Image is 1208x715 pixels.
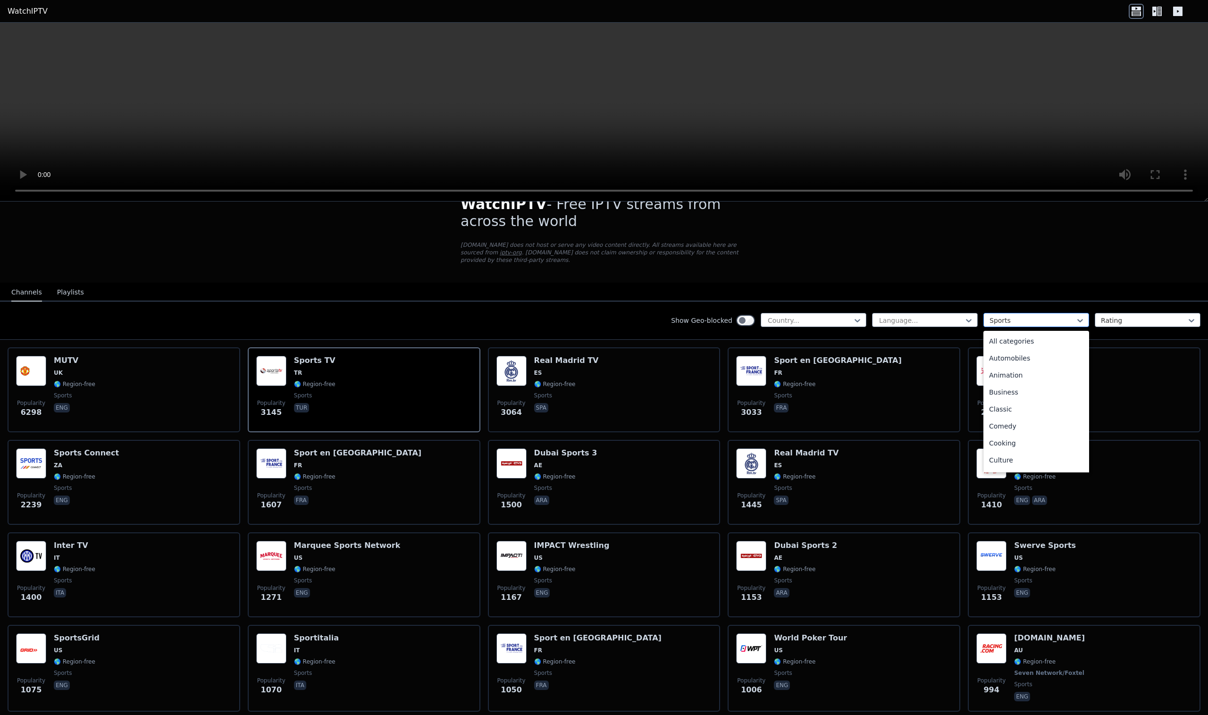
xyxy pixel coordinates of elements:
div: Comedy [983,418,1089,435]
span: Popularity [737,584,765,592]
span: sports [774,392,792,399]
span: 3064 [501,407,522,418]
div: Animation [983,367,1089,384]
span: sports [534,577,552,584]
p: eng [534,588,550,597]
span: sports [1014,484,1032,492]
p: fra [534,681,549,690]
h6: MUTV [54,356,95,365]
p: spa [534,403,548,412]
p: eng [294,588,310,597]
span: Popularity [17,492,45,499]
span: AU [1014,647,1023,654]
span: sports [774,669,792,677]
span: sports [54,392,72,399]
img: Sport en France [496,633,527,664]
span: Popularity [977,677,1006,684]
p: spa [774,496,788,505]
img: World Poker Tour [736,633,766,664]
img: Real Madrid TV [496,356,527,386]
img: Red Bull TV [976,356,1007,386]
img: Real Madrid TV [736,448,766,479]
span: 🌎 Region-free [294,380,336,388]
span: 🌎 Region-free [534,658,576,665]
span: Popularity [737,492,765,499]
span: 1167 [501,592,522,603]
span: 2239 [21,499,42,511]
p: ara [774,588,789,597]
span: 1070 [261,684,282,696]
img: KTV Sport [976,448,1007,479]
p: ara [1032,496,1047,505]
p: tur [294,403,309,412]
p: [DOMAIN_NAME] does not host or serve any video content directly. All streams available here are s... [461,241,747,264]
h6: Inter TV [54,541,95,550]
span: sports [54,669,72,677]
img: IMPACT Wrestling [496,541,527,571]
a: iptv-org [500,249,522,256]
div: All categories [983,333,1089,350]
span: US [774,647,782,654]
span: Popularity [497,677,526,684]
span: FR [774,369,782,377]
span: Popularity [497,584,526,592]
span: 2762 [981,407,1002,418]
span: sports [534,669,552,677]
p: ita [294,681,306,690]
span: sports [774,577,792,584]
span: 🌎 Region-free [534,565,576,573]
span: sports [294,484,312,492]
span: Popularity [257,492,285,499]
h6: Sport en [GEOGRAPHIC_DATA] [294,448,421,458]
span: sports [294,577,312,584]
span: US [54,647,62,654]
span: sports [534,392,552,399]
h6: Sport en [GEOGRAPHIC_DATA] [774,356,901,365]
span: UK [54,369,63,377]
p: fra [774,403,789,412]
span: TR [294,369,302,377]
h6: Dubai Sports 3 [534,448,597,458]
span: 🌎 Region-free [534,473,576,480]
span: Popularity [737,399,765,407]
img: Sport en France [736,356,766,386]
span: Popularity [977,492,1006,499]
img: Dubai Sports 3 [496,448,527,479]
span: 🌎 Region-free [294,473,336,480]
img: Sportitalia [256,633,286,664]
span: AE [774,554,782,562]
h6: Dubai Sports 2 [774,541,837,550]
span: ES [774,462,782,469]
span: Popularity [257,677,285,684]
a: WatchIPTV [8,6,48,17]
span: US [534,554,543,562]
span: 🌎 Region-free [1014,565,1056,573]
span: 3145 [261,407,282,418]
span: sports [54,484,72,492]
h6: World Poker Tour [774,633,847,643]
span: 🌎 Region-free [54,380,95,388]
span: 🌎 Region-free [294,565,336,573]
span: US [294,554,302,562]
p: fra [294,496,309,505]
img: Dubai Sports 2 [736,541,766,571]
span: 🌎 Region-free [774,380,815,388]
span: 🌎 Region-free [534,380,576,388]
span: ZA [54,462,62,469]
span: Popularity [17,677,45,684]
img: Sports Connect [16,448,46,479]
span: IT [294,647,300,654]
span: 1050 [501,684,522,696]
span: 🌎 Region-free [774,565,815,573]
button: Playlists [57,284,84,302]
span: IT [54,554,60,562]
div: Culture [983,452,1089,469]
span: 1400 [21,592,42,603]
span: sports [54,577,72,584]
span: 🌎 Region-free [1014,658,1056,665]
img: Racing.com [976,633,1007,664]
p: eng [1014,496,1030,505]
h1: - Free IPTV streams from across the world [461,196,747,230]
h6: Marquee Sports Network [294,541,401,550]
span: 🌎 Region-free [54,565,95,573]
